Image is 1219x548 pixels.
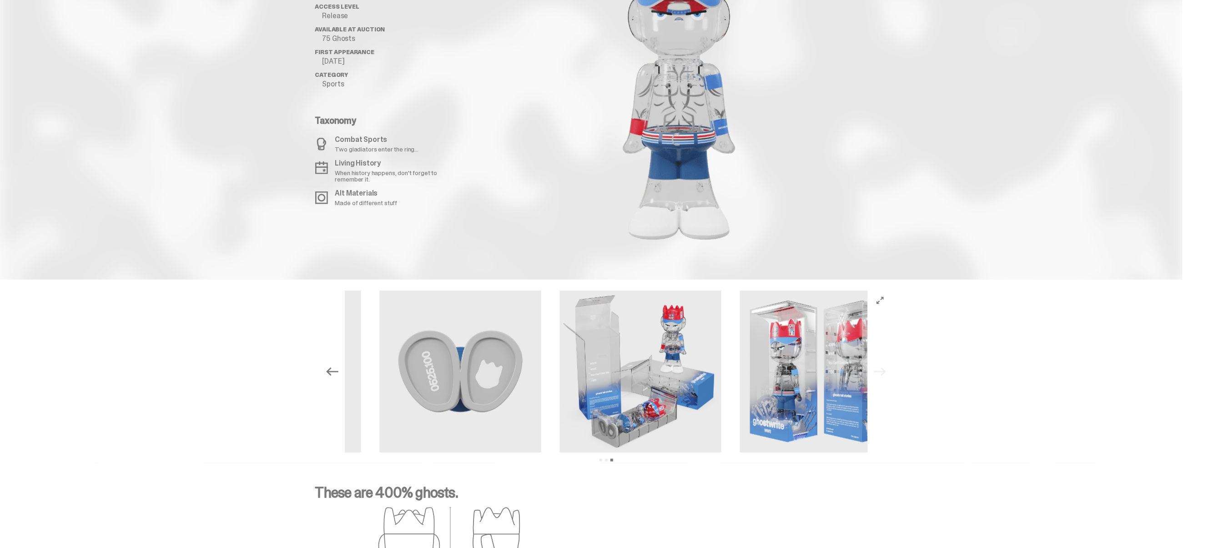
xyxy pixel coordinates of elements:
[875,295,886,306] button: View full-screen
[322,362,343,382] button: Previous
[315,3,359,10] span: Access Level
[335,136,419,143] p: Combat Sports
[379,291,541,452] img: John_Cena_Media_Gallery_7.png
[610,459,613,462] button: View slide 3
[315,48,374,56] span: First Appearance
[315,116,455,125] p: Taxonomy
[322,58,461,65] p: [DATE]
[335,200,398,206] p: Made of different stuff
[322,80,461,88] p: Sports
[335,190,398,197] p: Alt Materials
[322,35,461,42] p: 75 Ghosts
[335,160,455,167] p: Living History
[599,459,602,462] button: View slide 1
[322,12,461,20] p: Release
[315,25,385,33] span: Available at Auction
[740,291,902,452] img: John_Cena_Media_Gallery_9.png
[315,71,348,79] span: Category
[335,146,419,152] p: Two gladiators enter the ring...
[335,170,455,182] p: When history happens, don't forget to remember it.
[315,485,897,507] p: These are 400% ghosts.
[559,291,721,452] img: John_Cena_Media_Gallery_10.png
[605,459,608,462] button: View slide 2
[199,291,361,452] img: John_Cena_Media_Gallery_5.png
